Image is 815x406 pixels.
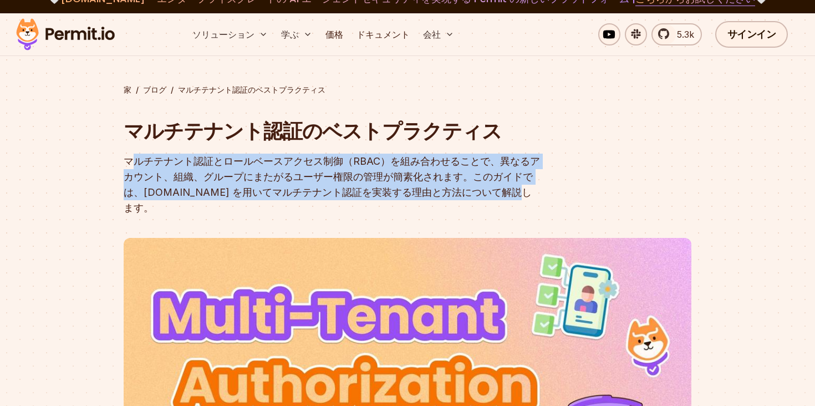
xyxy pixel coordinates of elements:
button: ソリューション [188,23,272,45]
button: 学ぶ [277,23,317,45]
font: ドキュメント [356,29,410,40]
a: ブログ [143,84,166,95]
font: マルチテナント認証のベストプラクティス [124,117,502,145]
a: 5.3k [651,23,702,45]
font: / [171,85,174,94]
button: 会社 [419,23,459,45]
img: 許可証ロゴ [11,16,120,53]
a: 価格 [321,23,348,45]
font: ブログ [143,85,166,94]
font: 学ぶ [281,29,299,40]
font: 会社 [423,29,441,40]
font: / [136,85,139,94]
font: サインイン [727,27,776,41]
a: ドキュメント [352,23,414,45]
font: ソリューション [192,29,254,40]
a: 家 [124,84,131,95]
font: 価格 [325,29,343,40]
font: マルチテナント認証とロールベースアクセス制御（RBAC）を組み合わせることで、異なるアカウント、組織、グループにまたがるユーザー権限の管理が簡素化されます。このガイドでは、[DOMAIN_NAM... [124,155,540,214]
font: 5.3k [677,29,694,40]
a: サインイン [715,21,788,48]
font: 家 [124,85,131,94]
